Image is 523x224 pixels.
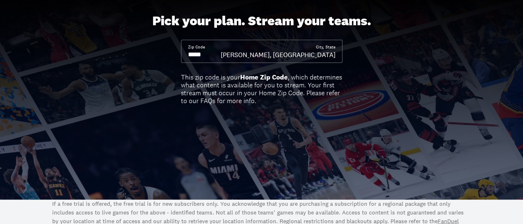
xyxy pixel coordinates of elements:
[316,44,335,50] div: City, State
[188,44,205,50] div: Zip Code
[240,73,288,82] b: Home Zip Code
[221,50,335,59] div: [PERSON_NAME], [GEOGRAPHIC_DATA]
[181,73,342,105] div: This zip code is your , which determines what content is available for you to stream. Your first ...
[152,13,371,29] div: Pick your plan. Stream your teams.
